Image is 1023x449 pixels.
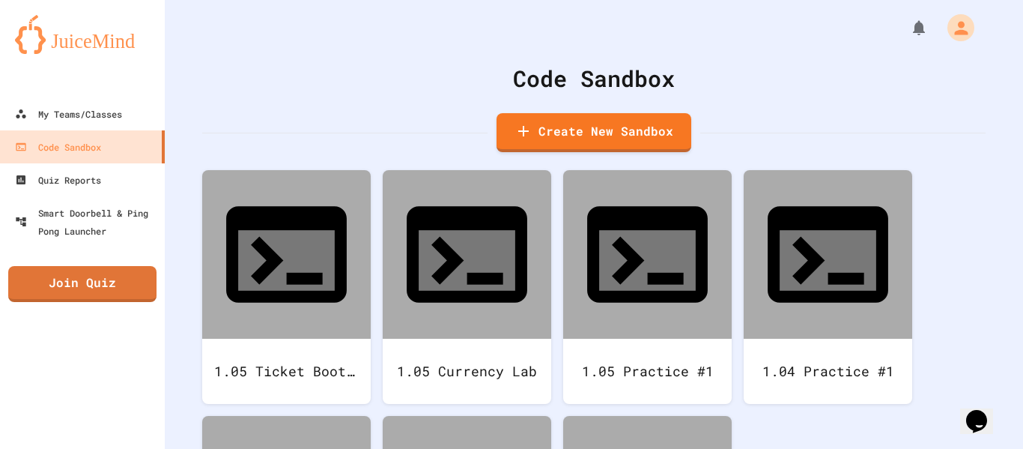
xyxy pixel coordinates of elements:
div: My Teams/Classes [15,105,122,123]
div: Code Sandbox [15,138,101,156]
a: 1.05 Ticket Booth Lab Part 2 [202,170,371,404]
div: 1.05 Practice #1 [563,339,732,404]
div: 1.05 Currency Lab [383,339,551,404]
a: Join Quiz [8,266,157,302]
div: Smart Doorbell & Ping Pong Launcher [15,204,159,240]
a: Create New Sandbox [497,113,691,152]
div: Quiz Reports [15,171,101,189]
a: 1.05 Currency Lab [383,170,551,404]
img: logo-orange.svg [15,15,150,54]
div: Code Sandbox [202,61,986,95]
a: 1.05 Practice #1 [563,170,732,404]
a: 1.04 Practice #1 [744,170,912,404]
iframe: chat widget [960,389,1008,434]
div: My Account [932,10,978,45]
div: My Notifications [882,15,932,40]
div: 1.04 Practice #1 [744,339,912,404]
div: 1.05 Ticket Booth Lab Part 2 [202,339,371,404]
